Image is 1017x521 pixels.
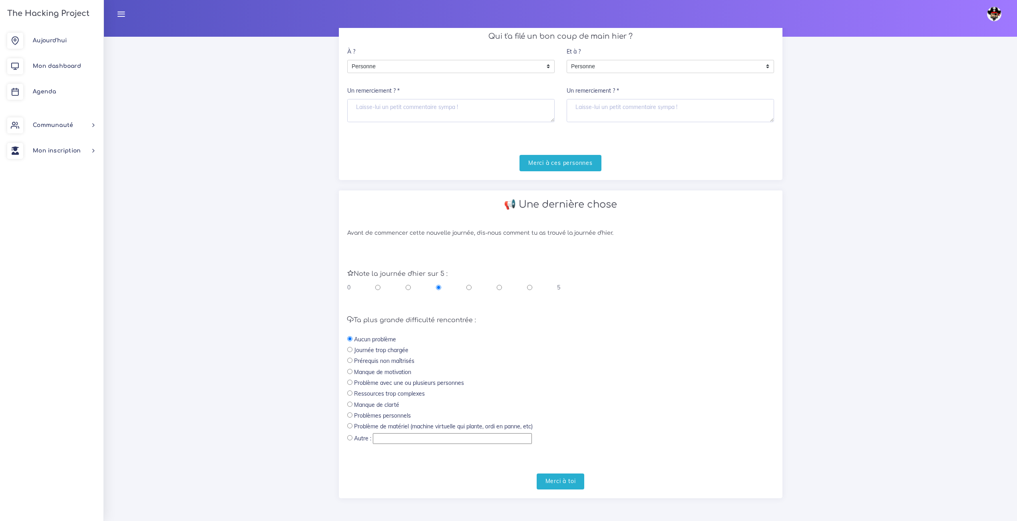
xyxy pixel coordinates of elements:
label: Et à ? [567,44,581,60]
label: Aucun problème [354,335,396,343]
div: 0 5 [347,283,561,291]
h5: Note la journée d'hier sur 5 : [347,270,774,278]
span: Mon dashboard [33,63,81,69]
span: Personne [348,60,542,73]
h3: The Hacking Project [5,9,90,18]
span: Aujourd'hui [33,38,67,44]
span: Communauté [33,122,73,128]
h2: 📢 Une dernière chose [347,199,774,210]
label: Un remerciement ? * [567,83,619,99]
label: Manque de motivation [354,368,411,376]
label: À ? [347,44,355,60]
h4: Qui t'a filé un bon coup de main hier ? [347,32,774,41]
label: Prérequis non maîtrisés [354,357,414,365]
span: Personne [567,60,762,73]
label: Un remerciement ? * [347,83,400,99]
label: Ressources trop complexes [354,390,425,398]
label: Autre : [354,434,371,442]
label: Problème de matériel (machine virtuelle qui plante, ordi en panne, etc) [354,422,533,430]
label: Journée trop chargée [354,346,408,354]
label: Manque de clarté [354,401,399,409]
img: avatar [987,7,1001,21]
span: Mon inscription [33,148,81,154]
label: Problèmes personnels [354,412,411,420]
span: Agenda [33,89,56,95]
input: Merci à ces personnes [519,155,601,171]
label: Problème avec une ou plusieurs personnes [354,379,464,387]
input: Merci à toi [537,473,585,490]
h6: Avant de commencer cette nouvelle journée, dis-nous comment tu as trouvé la journée d'hier. [347,230,774,237]
h5: Ta plus grande difficulté rencontrée : [347,317,774,324]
